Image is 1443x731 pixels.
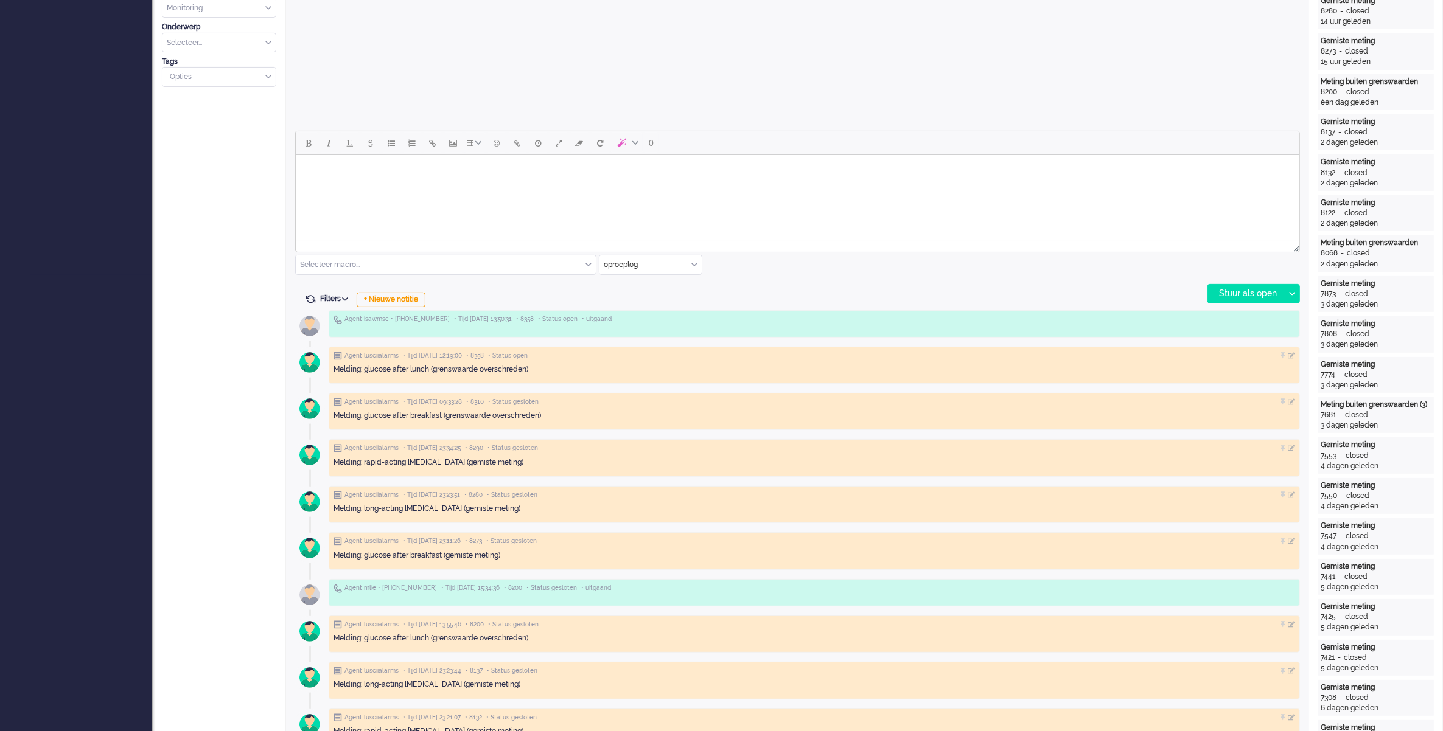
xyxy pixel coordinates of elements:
[422,133,443,153] button: Insert/edit link
[334,444,342,452] img: ic_note_grey.svg
[488,620,539,629] span: • Status gesloten
[295,616,325,646] img: avatar
[1336,410,1345,420] div: -
[1321,521,1431,531] div: Gemiste meting
[295,580,325,610] img: avatar
[486,133,507,153] button: Emoticons
[443,133,464,153] button: Insert/edit image
[1321,279,1431,289] div: Gemiste meting
[1321,420,1431,431] div: 3 dagen geleden
[1321,6,1337,16] div: 8280
[1321,642,1431,653] div: Gemiste meting
[344,620,399,629] span: Agent lusciialarms
[162,67,276,87] div: Select Tags
[295,393,325,424] img: avatar
[1344,127,1368,137] div: closed
[162,22,276,32] div: Onderwerp
[1336,451,1346,461] div: -
[1336,693,1346,703] div: -
[334,398,342,406] img: ic_note_grey.svg
[1337,491,1346,501] div: -
[319,133,340,153] button: Italic
[1321,601,1431,612] div: Gemiste meting
[295,347,325,378] img: avatar
[344,444,399,452] span: Agent lusciialarms
[1321,542,1431,552] div: 4 dagen geleden
[548,133,569,153] button: Fullscreen
[1321,461,1431,471] div: 4 dagen geleden
[381,133,402,153] button: Bullet list
[1321,622,1431,632] div: 5 dagen geleden
[1321,248,1338,258] div: 8068
[1321,127,1335,137] div: 8137
[1321,57,1431,67] div: 15 uur geleden
[1346,693,1369,703] div: closed
[334,491,342,499] img: ic_note_grey.svg
[334,364,1295,375] div: Melding: glucose after lunch (grenswaarde overschreden)
[1321,339,1431,350] div: 3 dagen geleden
[334,537,342,546] img: ic_note_grey.svg
[1321,663,1431,673] div: 5 dagen geleden
[649,138,654,148] span: 0
[1208,285,1284,303] div: Stuur als open
[1321,653,1335,663] div: 7421
[360,133,381,153] button: Strikethrough
[1321,400,1431,410] div: Meting buiten grenswaarden (3)
[487,491,537,499] span: • Status gesloten
[1336,531,1346,541] div: -
[538,315,578,324] span: • Status open
[1321,612,1336,622] div: 7425
[1337,6,1346,16] div: -
[344,352,399,360] span: Agent lusciialarms
[507,133,528,153] button: Add attachment
[1335,168,1344,178] div: -
[466,620,484,629] span: • 8200
[1321,157,1431,167] div: Gemiste meting
[1321,329,1337,339] div: 7808
[334,713,342,722] img: ic_note_grey.svg
[487,667,537,675] span: • Status gesloten
[1346,451,1369,461] div: closed
[1321,319,1431,329] div: Gemiste meting
[610,133,643,153] button: AI
[1344,653,1367,663] div: closed
[569,133,590,153] button: Clear formatting
[298,133,319,153] button: Bold
[1321,289,1336,299] div: 7873
[488,398,539,406] span: • Status gesloten
[1321,259,1431,269] div: 2 dagen geleden
[643,133,659,153] button: 0
[1321,682,1431,693] div: Gemiste meting
[1335,370,1344,380] div: -
[403,537,461,546] span: • Tijd [DATE] 23:11:26
[1335,208,1344,218] div: -
[486,537,537,546] span: • Status gesloten
[504,584,522,592] span: • 8200
[344,315,450,324] span: Agent isawmsc • [PHONE_NUMBER]
[1321,531,1336,541] div: 7547
[1346,491,1369,501] div: closed
[1321,97,1431,108] div: één dag geleden
[334,679,1295,690] div: Melding: long-acting [MEDICAL_DATA] (gemiste meting)
[162,57,276,67] div: Tags
[464,491,483,499] span: • 8280
[295,533,325,563] img: avatar
[403,352,462,360] span: • Tijd [DATE] 12:19:00
[1346,87,1369,97] div: closed
[340,133,360,153] button: Underline
[344,713,399,722] span: Agent lusciialarms
[466,352,484,360] span: • 8358
[590,133,610,153] button: Reset content
[1321,137,1431,148] div: 2 dagen geleden
[334,550,1295,561] div: Melding: glucose after breakfast (gemiste meting)
[1337,87,1346,97] div: -
[1346,6,1369,16] div: closed
[402,133,422,153] button: Numbered list
[1336,289,1345,299] div: -
[1345,289,1368,299] div: closed
[1345,46,1368,57] div: closed
[334,457,1295,468] div: Melding: rapid-acting [MEDICAL_DATA] (gemiste meting)
[488,352,528,360] span: • Status open
[1321,380,1431,390] div: 3 dagen geleden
